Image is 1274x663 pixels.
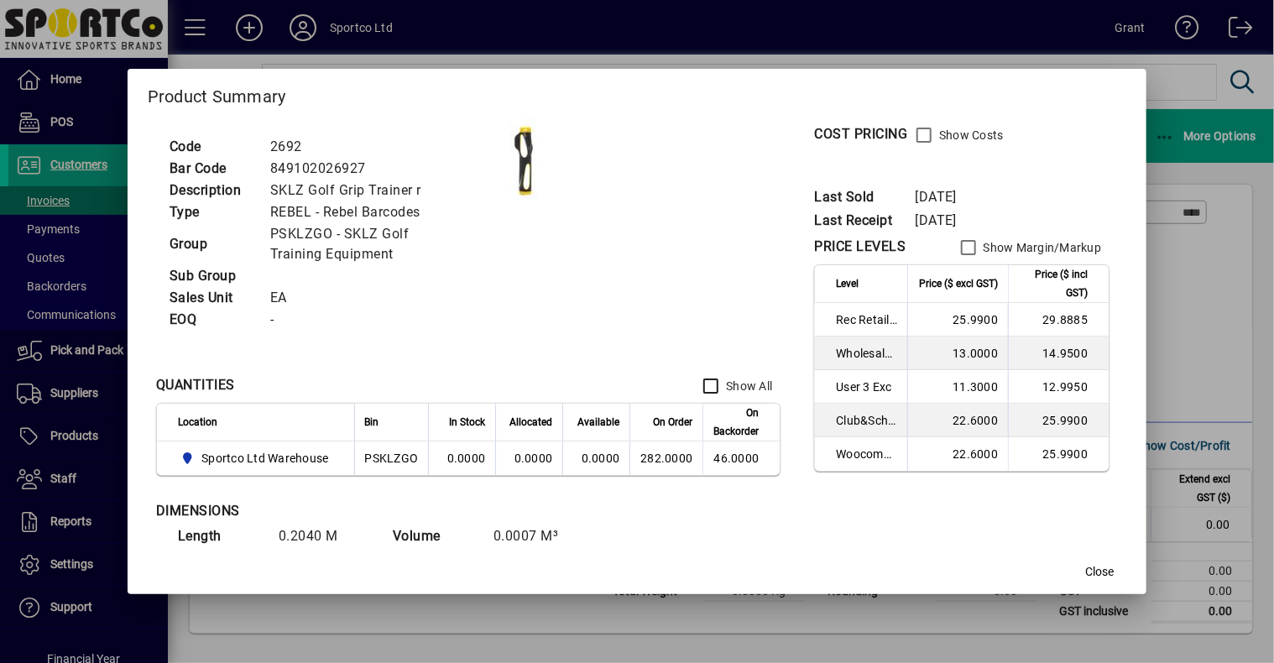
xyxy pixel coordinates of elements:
[836,446,897,462] span: Woocommerce Retail
[161,180,262,201] td: Description
[814,124,907,144] div: COST PRICING
[384,547,485,569] td: Weight
[128,69,1146,117] h2: Product Summary
[483,118,567,202] img: contain
[384,525,485,547] td: Volume
[170,525,270,547] td: Length
[365,413,379,431] span: Bin
[723,378,772,394] label: Show All
[814,187,915,207] span: Last Sold
[262,201,483,223] td: REBEL - Rebel Barcodes
[156,501,576,521] div: DIMENSIONS
[836,378,897,395] span: User 3 Exc
[1008,437,1109,471] td: 25.9900
[354,441,429,475] td: PSKLZGO
[836,412,897,429] span: Club&School Exc
[170,547,270,569] td: Width
[915,212,957,228] span: [DATE]
[178,448,336,468] span: Sportco Ltd Warehouse
[449,413,485,431] span: In Stock
[485,547,586,569] td: 0.0360 Kg
[907,303,1008,337] td: 25.9900
[161,201,262,223] td: Type
[201,450,328,467] span: Sportco Ltd Warehouse
[640,452,692,465] span: 282.0000
[907,404,1008,437] td: 22.6000
[161,309,262,331] td: EOQ
[713,404,759,441] span: On Backorder
[161,158,262,180] td: Bar Code
[156,375,235,395] div: QUANTITIES
[702,441,780,475] td: 46.0000
[270,525,371,547] td: 0.2040 M
[262,287,483,309] td: EA
[1085,563,1114,581] span: Close
[919,274,998,293] span: Price ($ excl GST)
[270,547,371,569] td: 0.1140 M
[262,158,483,180] td: 849102026927
[1008,337,1109,370] td: 14.9500
[653,413,692,431] span: On Order
[836,274,859,293] span: Level
[262,309,483,331] td: -
[814,237,906,257] div: PRICE LEVELS
[1008,370,1109,404] td: 12.9950
[178,413,217,431] span: Location
[262,136,483,158] td: 2692
[428,441,495,475] td: 0.0000
[509,413,552,431] span: Allocated
[814,211,915,231] span: Last Receipt
[161,223,262,265] td: Group
[936,127,1004,144] label: Show Costs
[907,437,1008,471] td: 22.6000
[1008,404,1109,437] td: 25.9900
[915,189,957,205] span: [DATE]
[262,180,483,201] td: SKLZ Golf Grip Trainer r
[1019,265,1088,302] span: Price ($ incl GST)
[495,441,562,475] td: 0.0000
[907,337,1008,370] td: 13.0000
[907,370,1008,404] td: 11.3000
[262,223,483,265] td: PSKLZGO - SKLZ Golf Training Equipment
[485,525,586,547] td: 0.0007 M³
[836,345,897,362] span: Wholesale Exc
[1073,557,1126,587] button: Close
[161,136,262,158] td: Code
[980,239,1102,256] label: Show Margin/Markup
[836,311,897,328] span: Rec Retail Inc
[161,287,262,309] td: Sales Unit
[577,413,619,431] span: Available
[1008,303,1109,337] td: 29.8885
[562,441,629,475] td: 0.0000
[161,265,262,287] td: Sub Group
